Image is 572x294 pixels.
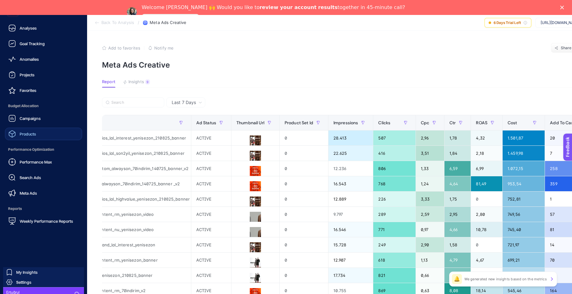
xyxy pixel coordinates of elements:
[471,176,502,191] div: 81,49
[328,130,373,145] div: 28.413
[145,79,150,84] div: 9
[16,270,38,275] span: My Insights
[20,26,37,31] span: Analyses
[285,120,313,125] span: Product Set Id
[373,176,415,191] div: 768
[494,20,521,25] span: 6 Days Trial Left
[416,222,444,237] div: 0,97
[5,22,82,34] a: Analyses
[373,161,415,176] div: 806
[127,7,137,17] img: Profile image for Neslihan
[67,192,191,206] div: ah_app_install_ios_lal_highvalue_yenisezon_210825_banner
[16,280,31,285] span: Settings
[67,253,191,268] div: ah_con_viewcontent_rm_yenisezon_banner
[471,161,502,176] div: 6,99
[148,45,174,50] button: Notify me
[5,171,82,184] a: Search Ads
[444,222,471,237] div: 4,66
[416,130,444,145] div: 2,96
[328,192,373,206] div: 12.889
[102,45,140,50] button: Add to favorites
[328,253,373,268] div: 12.907
[5,215,82,227] a: Weekly Performance Reports
[471,268,502,283] div: 0
[280,146,328,161] div: 0
[191,253,231,268] div: ACTIVE
[191,130,231,145] div: ACTIVE
[416,161,444,176] div: 1,33
[280,130,328,145] div: 0
[444,176,471,191] div: 4,64
[280,192,328,206] div: 0
[20,72,35,77] span: Projects
[138,20,139,25] span: /
[421,120,429,125] span: Cpc
[503,268,545,283] div: 545,89
[150,20,186,25] span: Meta Ads Creative
[471,222,502,237] div: 10,78
[471,146,502,161] div: 2,18
[561,45,572,50] span: Share
[20,159,52,164] span: Performance Max
[172,99,196,106] span: Last 7 Days
[20,175,41,180] span: Search Ads
[328,176,373,191] div: 16.543
[5,53,82,65] a: Anomalies
[5,187,82,199] a: Meta Ads
[67,146,191,161] div: ah_app_install_ios_lal_son2yil_yenisezon_210825_banner
[328,146,373,161] div: 22.625
[328,222,373,237] div: 16.546
[444,130,471,145] div: 1,78
[20,41,45,46] span: Goal Tracking
[67,268,191,283] div: ah_traffic_rm_yenisezon_210825_banner
[373,253,415,268] div: 618
[444,192,471,206] div: 1,75
[67,130,191,145] div: ah_app_install_ios_lal_interest_yenisezon_210825_banner
[20,88,36,93] span: Favorites
[280,207,328,222] div: 0
[191,146,231,161] div: ACTIVE
[5,128,82,140] a: Products
[471,130,502,145] div: 4,32
[142,4,405,11] div: Welcome [PERSON_NAME] 🙌 Would you like to together in 45-minute call?
[373,222,415,237] div: 771
[503,207,545,222] div: 749,56
[328,207,373,222] div: 9.797
[452,274,462,284] div: 🔔
[333,120,358,125] span: Impressions
[191,207,231,222] div: ACTIVE
[102,79,115,84] span: Report
[328,161,373,176] div: 12.236
[471,207,502,222] div: 2,80
[449,120,456,125] span: Ctr
[373,130,415,145] div: 507
[503,176,545,191] div: 953,54
[67,222,191,237] div: ah_con_viewcontent_nu_yenisezon_video
[503,146,545,161] div: 1.459,98
[373,146,415,161] div: 416
[503,222,545,237] div: 745,40
[5,69,82,81] a: Projects
[471,192,502,206] div: 0
[154,45,174,50] span: Notify me
[191,237,231,252] div: ACTIVE
[191,161,231,176] div: ACTIVE
[236,120,264,125] span: Thumbnail Url
[67,161,191,176] div: ah_con_rm_custom_alwayson_70indirim_140725_banner_v2
[328,237,373,252] div: 15.728
[101,20,134,25] span: Back To Analysis
[416,253,444,268] div: 1,13
[476,120,487,125] span: ROAS
[3,277,84,287] a: Settings
[503,192,545,206] div: 752,81
[560,6,566,9] div: Close
[416,176,444,191] div: 1,24
[503,237,545,252] div: 721,97
[4,2,24,7] span: Feedback
[191,268,231,283] div: ACTIVE
[280,176,328,191] div: 0
[378,120,390,125] span: Clicks
[5,100,82,112] span: Budget Allocation
[416,146,444,161] div: 3,51
[67,176,191,191] div: ah_con_nu_lal_alwayson_70indirim_140725_banner _v2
